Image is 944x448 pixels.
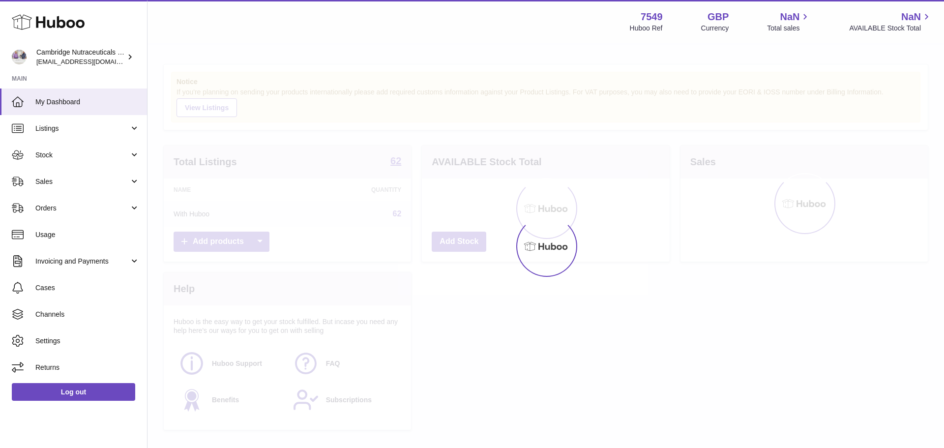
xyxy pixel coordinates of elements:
[767,24,811,33] span: Total sales
[901,10,921,24] span: NaN
[35,150,129,160] span: Stock
[35,204,129,213] span: Orders
[36,58,145,65] span: [EMAIL_ADDRESS][DOMAIN_NAME]
[12,50,27,64] img: internalAdmin-7549@internal.huboo.com
[708,10,729,24] strong: GBP
[35,310,140,319] span: Channels
[35,97,140,107] span: My Dashboard
[35,336,140,346] span: Settings
[35,177,129,186] span: Sales
[12,383,135,401] a: Log out
[701,24,729,33] div: Currency
[641,10,663,24] strong: 7549
[35,283,140,293] span: Cases
[767,10,811,33] a: NaN Total sales
[849,10,932,33] a: NaN AVAILABLE Stock Total
[780,10,799,24] span: NaN
[35,230,140,239] span: Usage
[36,48,125,66] div: Cambridge Nutraceuticals Ltd
[849,24,932,33] span: AVAILABLE Stock Total
[35,363,140,372] span: Returns
[630,24,663,33] div: Huboo Ref
[35,124,129,133] span: Listings
[35,257,129,266] span: Invoicing and Payments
